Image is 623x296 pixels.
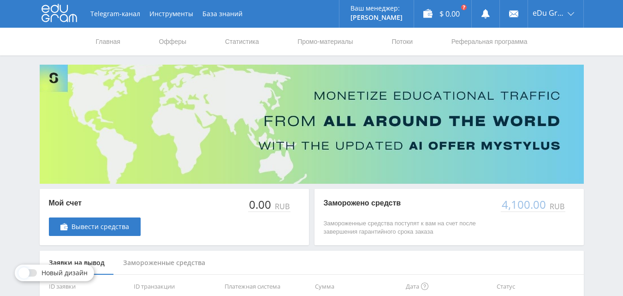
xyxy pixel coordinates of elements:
a: Потоки [391,28,414,55]
span: eDu Group [533,9,565,17]
a: Главная [95,28,121,55]
p: Ваш менеджер: [350,5,403,12]
p: [PERSON_NAME] [350,14,403,21]
div: 0.00 [248,198,273,211]
div: RUB [548,202,565,211]
a: Статистика [224,28,260,55]
p: Замороженные средства поступят к вам на счет после завершения гарантийного срока заказа [324,219,492,236]
div: Заявки на вывод [40,251,114,275]
div: 4,100.00 [501,198,548,211]
div: Замороженные средства [114,251,214,275]
a: Промо-материалы [297,28,354,55]
a: Реферальная программа [451,28,528,55]
span: Вывести средства [71,223,129,230]
a: Офферы [158,28,188,55]
p: Заморожено средств [324,198,492,208]
div: RUB [273,202,291,211]
img: Banner [40,65,584,184]
p: Мой счет [49,198,141,208]
span: Новый дизайн [42,269,88,277]
a: Вывести средства [49,217,141,236]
